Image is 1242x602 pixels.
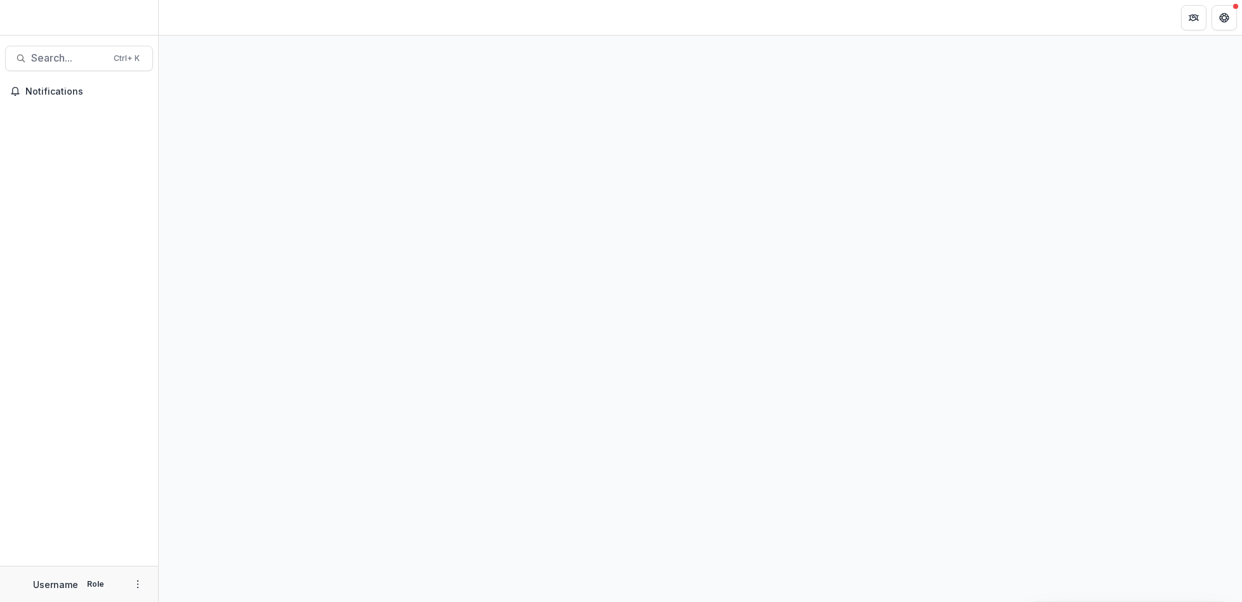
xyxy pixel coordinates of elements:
[1181,5,1206,30] button: Partners
[130,577,145,592] button: More
[1212,5,1237,30] button: Get Help
[31,52,106,64] span: Search...
[25,86,148,97] span: Notifications
[5,81,153,102] button: Notifications
[33,578,78,591] p: Username
[5,46,153,71] button: Search...
[83,579,108,590] p: Role
[111,51,142,65] div: Ctrl + K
